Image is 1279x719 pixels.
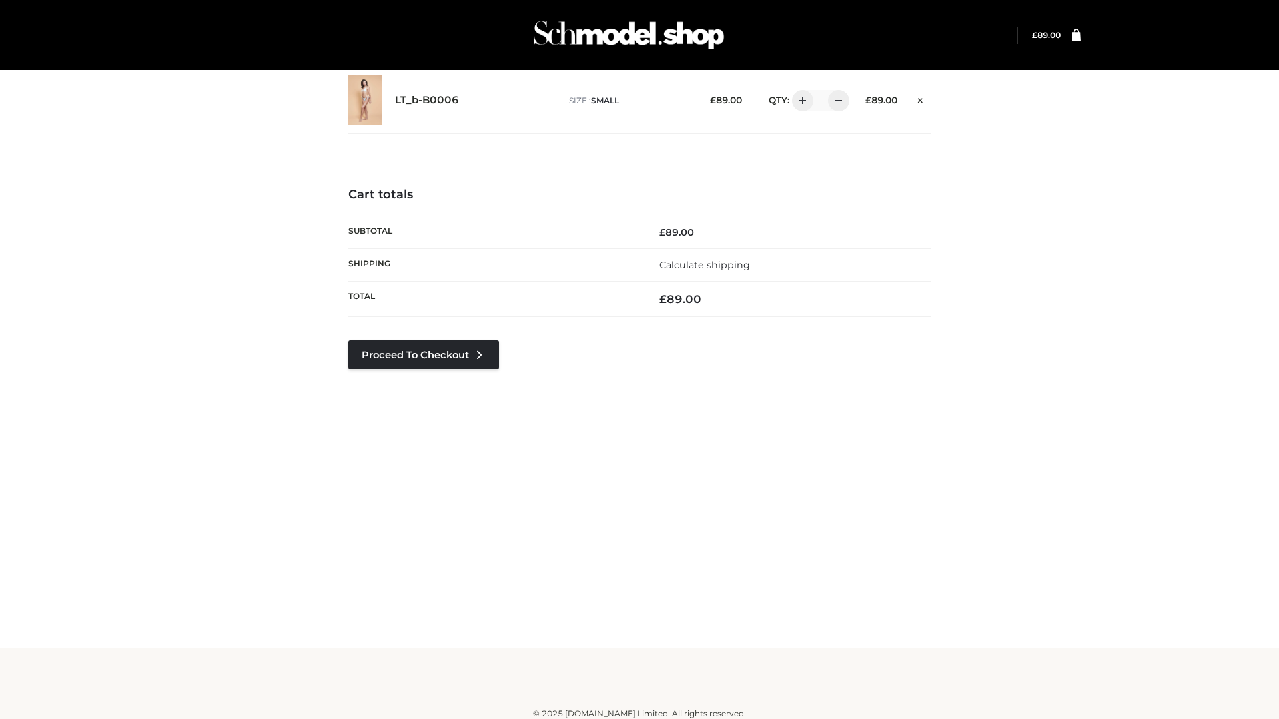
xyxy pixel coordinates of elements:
span: £ [1032,30,1037,40]
span: £ [659,292,667,306]
bdi: 89.00 [659,292,701,306]
span: £ [659,226,665,238]
th: Shipping [348,248,639,281]
a: Calculate shipping [659,259,750,271]
bdi: 89.00 [1032,30,1061,40]
bdi: 89.00 [659,226,694,238]
img: Schmodel Admin 964 [529,9,729,61]
a: £89.00 [1032,30,1061,40]
a: LT_b-B0006 [395,94,459,107]
a: Remove this item [911,90,931,107]
span: SMALL [591,95,619,105]
th: Subtotal [348,216,639,248]
p: size : [569,95,689,107]
span: £ [865,95,871,105]
div: QTY: [755,90,845,111]
span: £ [710,95,716,105]
a: Proceed to Checkout [348,340,499,369]
h4: Cart totals [348,188,931,202]
bdi: 89.00 [865,95,897,105]
th: Total [348,282,639,317]
bdi: 89.00 [710,95,742,105]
